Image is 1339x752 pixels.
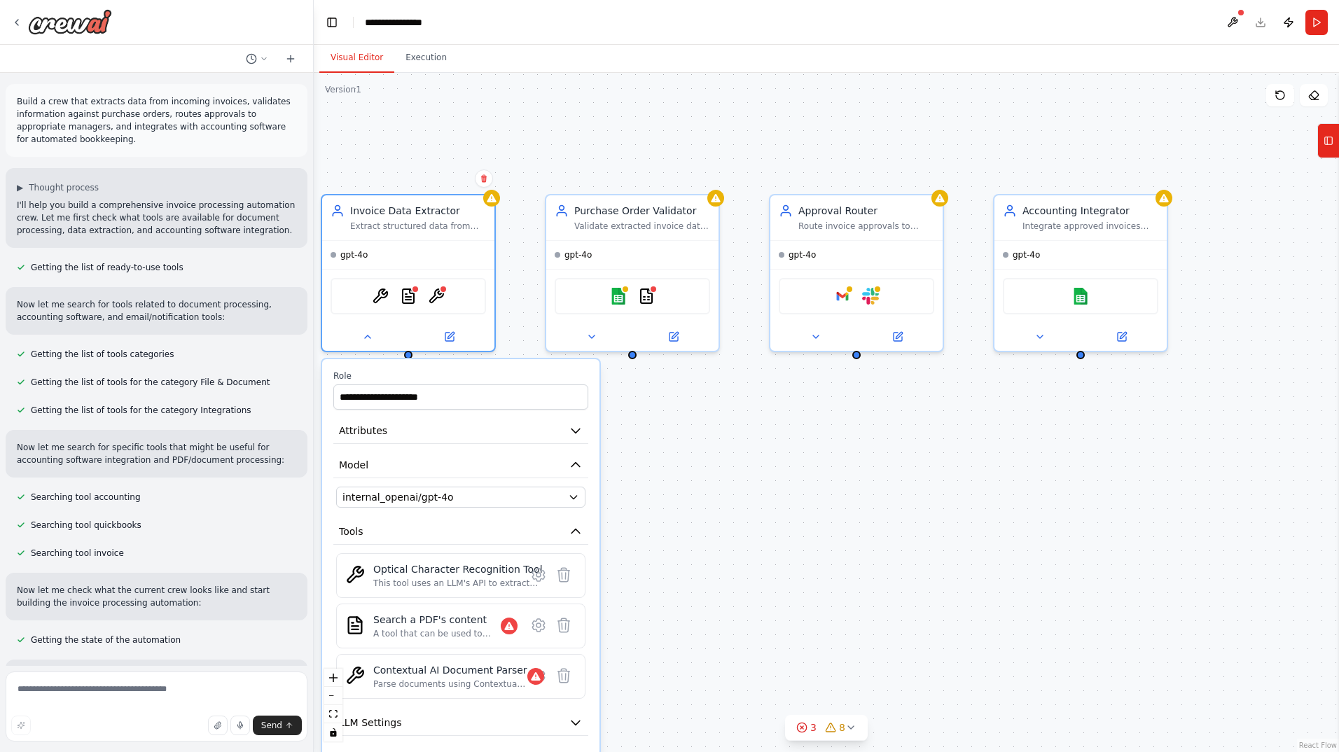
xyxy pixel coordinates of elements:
[17,95,296,146] p: Build a crew that extracts data from incoming invoices, validates information against purchase or...
[28,9,112,34] img: Logo
[1072,288,1089,305] img: Google sheets
[339,524,363,538] span: Tools
[551,613,576,638] button: Delete tool
[324,705,342,723] button: fit view
[350,221,486,232] div: Extract structured data from incoming invoices including vendor information, amounts, line items,...
[333,519,588,545] button: Tools
[333,418,588,444] button: Attributes
[324,723,342,741] button: toggle interactivity
[342,490,454,504] span: internal_openai/gpt-4o
[373,562,543,576] div: Optical Character Recognition Tool
[839,720,845,734] span: 8
[789,249,816,260] span: gpt-4o
[394,43,458,73] button: Execution
[31,634,181,646] span: Getting the state of the automation
[322,13,342,32] button: Hide left sidebar
[564,249,592,260] span: gpt-4o
[785,715,868,741] button: 38
[17,441,296,466] p: Now let me search for specific tools that might be useful for accounting software integration and...
[31,349,174,360] span: Getting the list of tools categories
[324,669,342,741] div: React Flow controls
[31,548,124,559] span: Searching tool invoice
[31,520,141,531] span: Searching tool quickbooks
[31,405,251,416] span: Getting the list of tools for the category Integrations
[993,194,1168,352] div: Accounting IntegratorIntegrate approved invoices with accounting software systems by creating ent...
[339,424,387,438] span: Attributes
[798,204,934,218] div: Approval Router
[321,194,496,352] div: Invoice Data ExtractorExtract structured data from incoming invoices including vendor information...
[208,716,228,735] button: Upload files
[610,288,627,305] img: Google sheets
[834,288,851,305] img: Google gmail
[339,458,368,472] span: Model
[769,194,944,352] div: Approval RouterRoute invoice approvals to appropriate managers based on amount thresholds, vendor...
[345,565,365,585] img: OCRTool
[551,663,576,688] button: Delete tool
[29,182,99,193] span: Thought process
[11,716,31,735] button: Improve this prompt
[17,199,296,237] p: I'll help you build a comprehensive invoice processing automation crew. Let me first check what t...
[526,613,551,638] button: Configure tool
[17,182,23,193] span: ▶
[373,678,527,690] div: Parse documents using Contextual AI's advanced document parser
[324,687,342,705] button: zoom out
[1082,328,1161,345] button: Open in side panel
[475,169,493,188] button: Delete node
[345,666,365,685] img: ContextualAIParseTool
[333,452,588,478] button: Model
[373,613,501,627] div: Search a PDF's content
[526,663,551,688] button: Configure tool
[410,328,489,345] button: Open in side panel
[373,578,543,589] div: This tool uses an LLM's API to extract text from an image file.
[17,182,99,193] button: ▶Thought process
[372,288,389,305] img: OCRTool
[319,43,394,73] button: Visual Editor
[31,492,141,503] span: Searching tool accounting
[862,288,879,305] img: Slack
[17,584,296,609] p: Now let me check what the current crew looks like and start building the invoice processing autom...
[574,204,710,218] div: Purchase Order Validator
[333,370,588,382] label: Role
[261,720,282,731] span: Send
[340,249,368,260] span: gpt-4o
[551,562,576,587] button: Delete tool
[858,328,937,345] button: Open in side panel
[798,221,934,232] div: Route invoice approvals to appropriate managers based on amount thresholds, vendor relationships,...
[428,288,445,305] img: ContextualAIParseTool
[1022,204,1158,218] div: Accounting Integrator
[31,377,270,388] span: Getting the list of tools for the category File & Document
[1299,741,1337,749] a: React Flow attribution
[230,716,250,735] button: Click to speak your automation idea
[350,204,486,218] div: Invoice Data Extractor
[240,50,274,67] button: Switch to previous chat
[325,84,361,95] div: Version 1
[324,669,342,687] button: zoom in
[345,615,365,635] img: PDFSearchTool
[279,50,302,67] button: Start a new chat
[365,15,435,29] nav: breadcrumb
[638,288,655,305] img: CSVSearchTool
[810,720,817,734] span: 3
[333,710,588,736] button: LLM Settings
[373,663,527,677] div: Contextual AI Document Parser
[17,298,296,323] p: Now let me search for tools related to document processing, accounting software, and email/notifi...
[574,221,710,232] div: Validate extracted invoice data against purchase orders in the system to ensure accuracy of vendo...
[373,628,501,639] div: A tool that can be used to semantic search a query from a PDF's content.
[336,487,585,508] button: internal_openai/gpt-4o
[545,194,720,352] div: Purchase Order ValidatorValidate extracted invoice data against purchase orders in the system to ...
[31,262,183,273] span: Getting the list of ready-to-use tools
[1013,249,1040,260] span: gpt-4o
[339,716,402,730] span: LLM Settings
[400,288,417,305] img: PDFSearchTool
[634,328,713,345] button: Open in side panel
[1022,221,1158,232] div: Integrate approved invoices with accounting software systems by creating entries, updating ledger...
[253,716,302,735] button: Send
[526,562,551,587] button: Configure tool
